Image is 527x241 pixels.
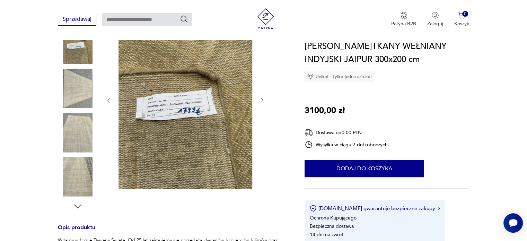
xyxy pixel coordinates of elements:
div: Dostawa od 0,00 PLN [305,128,388,137]
button: Sprzedawaj [58,13,96,26]
img: Ikona diamentu [307,74,314,80]
img: Zdjęcie produktu DYWAN R.TKANY WEŁNIANY INDYJSKI JAIPUR 300x200 cm [118,10,252,189]
div: Unikat - tylko jedna sztuka! [305,71,375,82]
img: Zdjęcie produktu DYWAN R.TKANY WEŁNIANY INDYJSKI JAIPUR 300x200 cm [58,69,97,108]
img: Ikona certyfikatu [310,205,317,212]
button: Zaloguj [427,12,443,27]
img: Ikona koszyka [458,12,465,19]
img: Ikonka użytkownika [432,12,439,19]
img: Zdjęcie produktu DYWAN R.TKANY WEŁNIANY INDYJSKI JAIPUR 300x200 cm [58,24,97,64]
iframe: Smartsupp widget button [503,213,523,233]
img: Ikona dostawy [305,128,313,137]
h1: [PERSON_NAME]TKANY WEŁNIANY INDYJSKI JAIPUR 300x200 cm [305,40,469,66]
img: Zdjęcie produktu DYWAN R.TKANY WEŁNIANY INDYJSKI JAIPUR 300x200 cm [58,113,97,152]
p: Koszyk [454,20,469,27]
button: 0Koszyk [454,12,469,27]
button: Patyna B2B [391,12,416,27]
p: Zaloguj [427,20,443,27]
p: Patyna B2B [391,20,416,27]
li: Ochrona Kupującego [310,215,357,221]
div: Wysyłka w ciągu 7 dni roboczych [305,140,388,149]
a: Ikona medaluPatyna B2B [391,12,416,27]
a: Sprzedawaj [58,17,96,22]
button: [DOMAIN_NAME] gwarantuje bezpieczne zakupy [310,205,440,212]
button: Szukaj [180,15,188,23]
img: Ikona medalu [400,12,407,19]
img: Ikona strzałki w prawo [438,207,440,210]
p: 3100,00 zł [305,104,345,117]
div: 0 [462,11,468,17]
img: Zdjęcie produktu DYWAN R.TKANY WEŁNIANY INDYJSKI JAIPUR 300x200 cm [58,157,97,197]
li: Bezpieczna dostawa [310,223,354,230]
h3: Opis produktu [58,225,288,237]
img: Patyna - sklep z meblami i dekoracjami vintage [255,8,276,29]
button: Dodaj do koszyka [305,160,424,177]
li: 14 dni na zwrot [310,231,343,238]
